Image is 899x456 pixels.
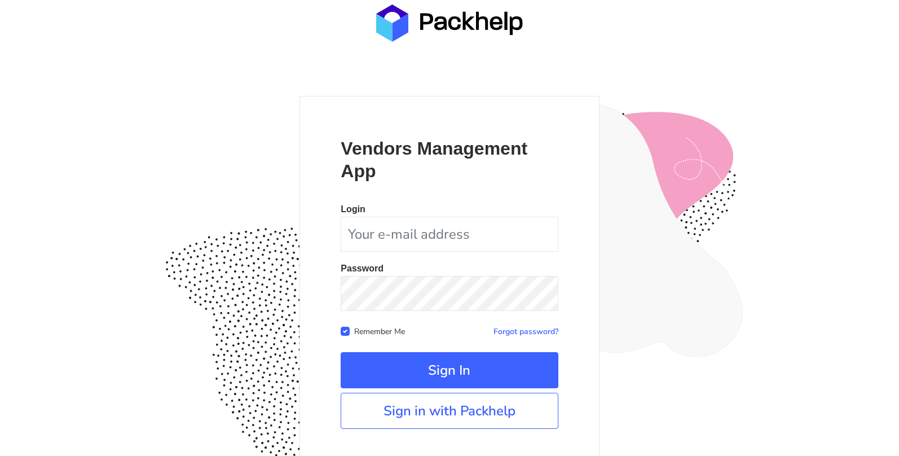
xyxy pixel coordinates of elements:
[341,217,558,252] input: Your e-mail address
[341,393,558,429] a: Sign in with Packhelp
[354,325,405,337] label: Remember Me
[341,137,558,182] p: Vendors Management App
[341,352,558,388] button: Sign In
[493,326,558,337] a: Forgot password?
[341,205,558,214] p: Login
[341,264,558,273] p: Password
